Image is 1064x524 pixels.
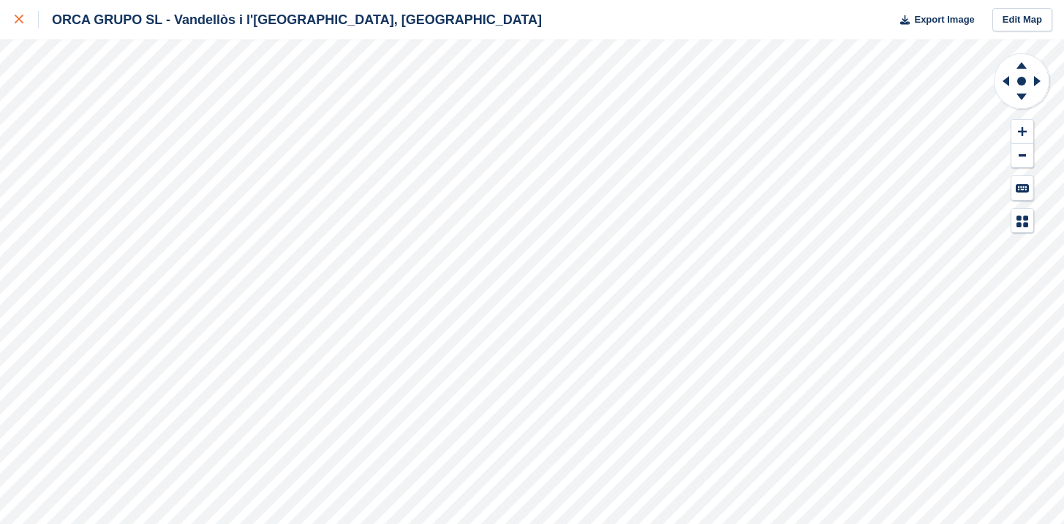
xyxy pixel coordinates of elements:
button: Export Image [891,8,975,32]
button: Zoom In [1011,120,1033,144]
button: Zoom Out [1011,144,1033,168]
span: Export Image [914,12,974,27]
a: Edit Map [992,8,1052,32]
button: Map Legend [1011,209,1033,233]
div: ORCA GRUPO SL - Vandellòs i l'[GEOGRAPHIC_DATA], [GEOGRAPHIC_DATA] [39,11,542,29]
button: Keyboard Shortcuts [1011,176,1033,200]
